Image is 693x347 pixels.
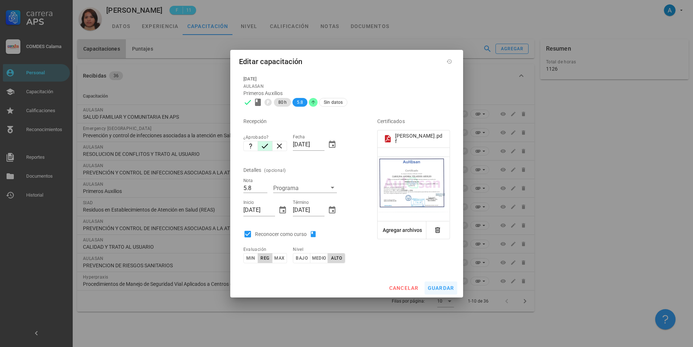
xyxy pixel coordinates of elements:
[377,113,450,130] div: Certificados
[258,253,272,263] button: reg
[274,256,284,261] span: max
[295,256,308,261] span: bajo
[243,161,262,179] div: Detalles
[278,98,287,107] span: 80 h
[243,246,287,253] div: Evaluación
[297,98,303,107] span: 5.8
[324,98,343,106] span: Sin datos
[293,200,309,205] label: Término
[243,253,258,263] button: min
[293,253,310,263] button: bajo
[378,221,426,239] button: Agregar archivos
[427,285,454,291] span: guardar
[272,253,287,263] button: max
[255,230,320,238] div: Reconocer como curso
[331,256,342,261] span: alto
[243,75,450,83] div: [DATE]
[260,256,269,261] span: reg
[264,167,286,174] div: (opcional)
[243,200,254,205] label: Inicio
[395,133,444,145] div: [PERSON_NAME].pdf
[246,256,255,261] span: min
[243,84,264,89] span: AULASAN
[389,285,418,291] span: cancelar
[381,221,424,239] button: Agregar archivos
[293,134,304,140] label: Fecha
[243,134,287,141] div: ¿Aprobado?
[239,56,303,67] div: Editar capacitación
[243,178,253,184] label: Nota
[243,113,357,130] div: Recepción
[312,256,326,261] span: medio
[310,253,328,263] button: medio
[328,253,345,263] button: alto
[293,246,337,253] div: Nivel
[243,90,450,96] div: Primeros Auxilios
[386,281,421,295] button: cancelar
[425,281,457,295] button: guardar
